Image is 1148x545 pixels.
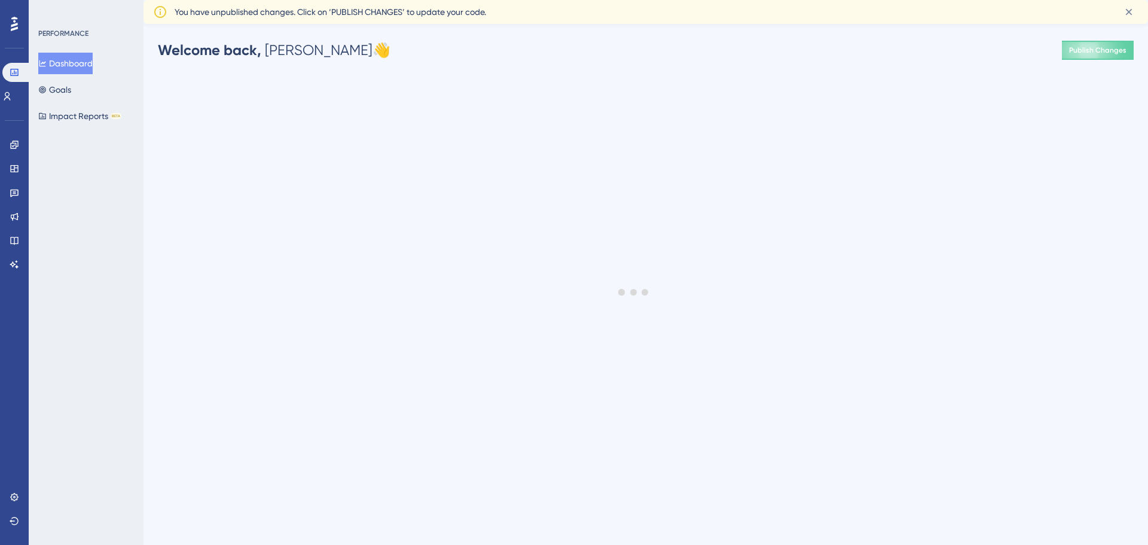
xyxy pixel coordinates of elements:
[175,5,486,19] span: You have unpublished changes. Click on ‘PUBLISH CHANGES’ to update your code.
[38,79,71,101] button: Goals
[158,41,390,60] div: [PERSON_NAME] 👋
[1062,41,1134,60] button: Publish Changes
[1069,45,1126,55] span: Publish Changes
[38,105,121,127] button: Impact ReportsBETA
[158,41,261,59] span: Welcome back,
[38,53,93,74] button: Dashboard
[38,29,88,38] div: PERFORMANCE
[111,113,121,119] div: BETA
